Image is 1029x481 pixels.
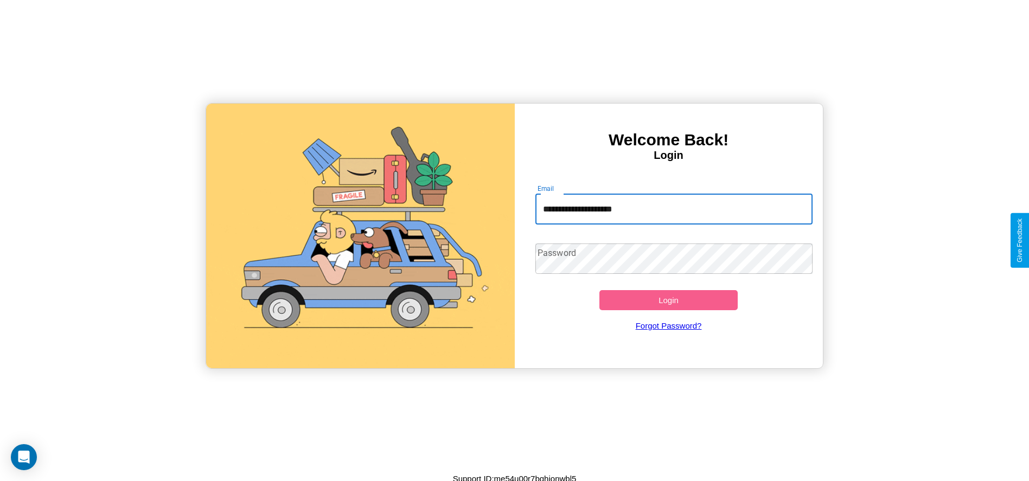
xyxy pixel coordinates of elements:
div: Open Intercom Messenger [11,444,37,470]
h3: Welcome Back! [515,131,823,149]
a: Forgot Password? [530,310,807,341]
label: Email [538,184,554,193]
h4: Login [515,149,823,162]
div: Give Feedback [1016,219,1024,262]
button: Login [599,290,738,310]
img: gif [206,104,514,368]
